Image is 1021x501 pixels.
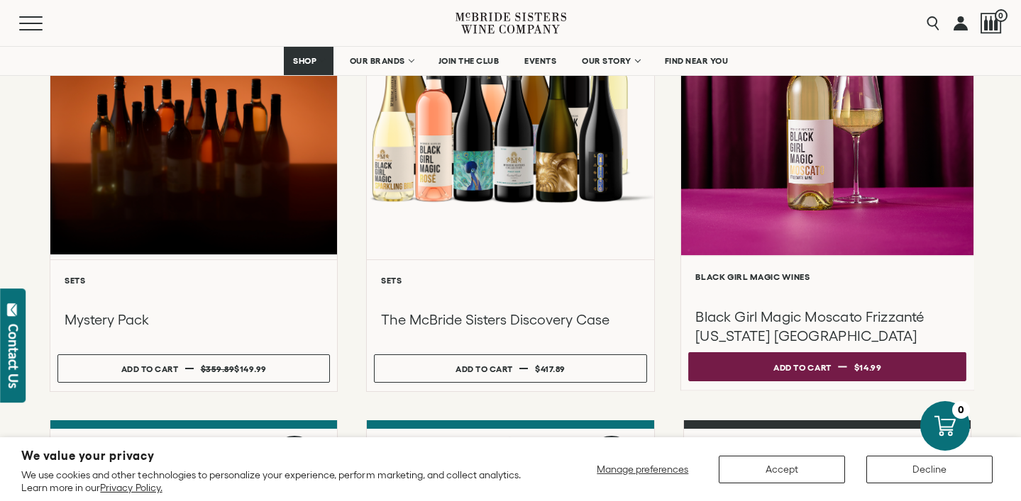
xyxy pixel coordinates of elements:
h3: Black Girl Magic Moscato Frizzanté [US_STATE] [GEOGRAPHIC_DATA] [695,308,959,345]
div: Add to cart [456,359,513,379]
div: Add to cart [773,356,831,378]
button: Manage preferences [588,456,697,483]
h3: The McBride Sisters Discovery Case [381,310,639,329]
span: OUR STORY [582,56,631,66]
span: 0 [995,9,1008,22]
span: FIND NEAR YOU [665,56,729,66]
span: EVENTS [524,56,556,66]
a: SHOP [284,47,333,75]
span: JOIN THE CLUB [438,56,500,66]
h6: Sets [65,276,323,285]
p: We use cookies and other technologies to personalize your experience, perform marketing, and coll... [21,468,539,494]
span: Manage preferences [597,463,688,475]
a: OUR BRANDS [341,47,422,75]
a: FIND NEAR YOU [656,47,738,75]
h6: Sets [381,276,639,285]
div: Add to cart [121,359,179,379]
h6: Black Girl Magic Wines [695,272,959,281]
a: Privacy Policy. [100,482,162,493]
h2: We value your privacy [21,450,539,462]
button: Add to cart $417.89 [374,354,646,383]
button: Add to cart $14.99 [688,352,966,381]
span: SHOP [293,56,317,66]
div: 0 [952,401,970,419]
button: Accept [719,456,845,483]
button: Decline [866,456,993,483]
div: Contact Us [6,324,21,388]
span: OUR BRANDS [350,56,405,66]
a: EVENTS [515,47,565,75]
h6: Pink [382,436,402,445]
span: $149.99 [234,364,267,373]
a: OUR STORY [573,47,649,75]
button: Mobile Menu Trigger [19,16,70,30]
a: JOIN THE CLUB [429,47,509,75]
h6: Red [66,436,83,445]
s: $359.89 [201,364,235,373]
span: $417.89 [535,364,565,373]
span: $14.99 [854,362,881,371]
button: Add to cart $359.89 $149.99 [57,354,330,383]
h3: Mystery Pack [65,310,323,329]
